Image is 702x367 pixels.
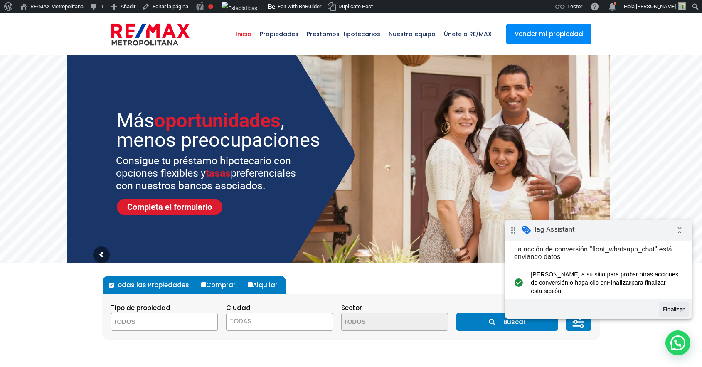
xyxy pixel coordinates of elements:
[201,282,206,287] input: Comprar
[341,303,362,312] span: Sector
[227,315,333,327] span: TODAS
[222,2,257,15] img: Visitas de 48 horas. Haz clic para ver más estadísticas del sitio.
[256,22,303,47] span: Propiedades
[440,13,496,55] a: Únete a RE/MAX
[116,111,323,150] sr7-txt: Más , menos preocupaciones
[303,13,384,55] a: Préstamos Hipotecarios
[232,22,256,47] span: Inicio
[303,22,384,47] span: Préstamos Hipotecarios
[26,50,173,75] span: [PERSON_NAME] a su sitio para probar otras acciones de conversión o haga clic en para finalizar e...
[636,3,676,10] span: [PERSON_NAME]
[154,82,184,97] button: Finalizar
[226,303,251,312] span: Ciudad
[154,109,281,132] span: oportunidades
[111,13,190,55] a: RE/MAX Metropolitana
[206,167,231,179] span: tasas
[232,13,256,55] a: Inicio
[208,4,213,9] div: Frase clave objetivo no establecida
[111,313,192,331] textarea: Search
[107,276,197,294] label: Todas las Propiedades
[440,22,496,47] span: Únete a RE/MAX
[111,22,190,47] img: remax-metropolitana-logo
[29,5,70,14] span: Tag Assistant
[230,317,251,325] span: TODAS
[199,276,244,294] label: Comprar
[166,2,183,19] i: Contraer insignia de depuración
[506,24,591,44] a: Vender mi propiedad
[102,59,126,66] strong: Finalizar
[342,313,422,331] textarea: Search
[384,22,440,47] span: Nuestro equipo
[256,13,303,55] a: Propiedades
[109,283,114,288] input: Todas las Propiedades
[116,155,307,192] sr7-txt: Consigue tu préstamo hipotecario con opciones flexibles y preferenciales con nuestros bancos asoc...
[248,282,253,287] input: Alquilar
[117,199,222,215] a: Completa el formulario
[246,276,286,294] label: Alquilar
[226,313,333,331] span: TODAS
[111,303,170,312] span: Tipo de propiedad
[456,313,558,331] button: Buscar
[384,13,440,55] a: Nuestro equipo
[7,54,20,71] i: check_circle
